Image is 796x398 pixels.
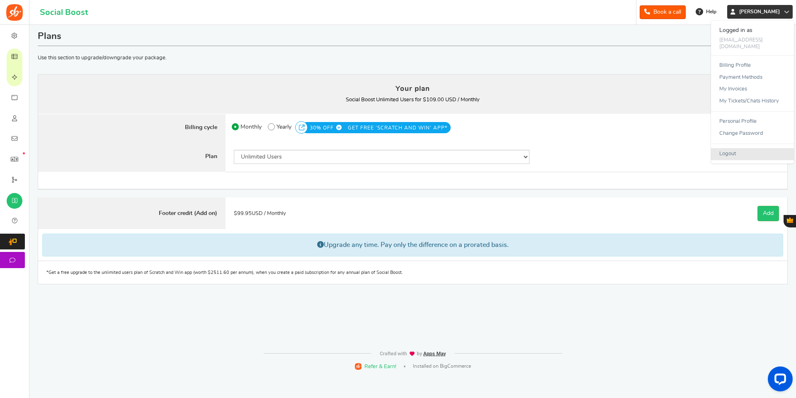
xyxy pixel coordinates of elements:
[787,217,793,223] span: Gratisfaction
[310,124,447,129] a: 30% OFF GET FREE 'SCRATCH AND WIN' APP*
[38,27,788,46] h1: Plans
[346,97,480,103] b: Social Boost Unlimited Users for $109.00 USD / Monthly
[38,261,788,284] div: *Get a free upgrade to the unlimited users plan of Scratch and Win app (worth $2511.60 per annum)...
[23,152,25,154] em: New
[234,211,286,216] span: $ USD / Monthly
[784,215,796,227] button: Gratisfaction
[692,5,721,18] a: Help
[38,198,226,230] label: Footer credit (Add on)
[711,72,794,84] a: Payment Methods
[736,8,783,15] span: [PERSON_NAME]
[46,83,779,94] h4: Your plan
[237,211,252,216] span: 99.95
[711,148,794,160] a: Logout
[404,366,405,367] span: |
[42,234,783,256] p: Upgrade any time. Pay only the difference on a prorated basis.
[38,114,226,142] label: Billing cycle
[40,8,88,17] h1: Social Boost
[310,122,346,134] span: 30% OFF
[38,55,167,61] span: Use this section to upgrade/downgrade your package.
[348,122,447,134] span: GET FREE 'SCRATCH AND WIN' APP*
[711,128,794,140] a: Change Password
[6,4,23,21] img: Social Boost
[277,121,291,133] span: Yearly
[379,351,447,356] img: img-footer.webp
[757,206,779,221] a: Add
[711,95,794,107] a: My Tickets/Chats History
[355,362,396,370] a: Refer & Earn!
[711,60,794,72] a: Billing Profile
[240,121,262,133] span: Monthly
[711,24,794,37] div: Logged in as
[761,363,796,398] iframe: LiveChat chat widget
[711,83,794,95] a: My Invoices
[711,116,794,128] a: Personal Profile
[640,5,686,19] a: Book a call
[711,37,794,51] div: [EMAIL_ADDRESS][DOMAIN_NAME]
[704,8,716,15] span: Help
[38,142,226,172] label: Plan
[413,363,471,370] span: Installed on BigCommerce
